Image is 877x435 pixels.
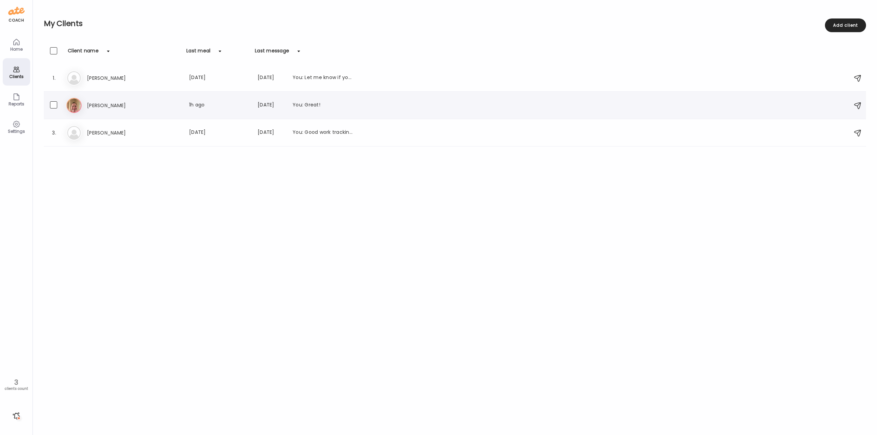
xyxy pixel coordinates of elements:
[4,74,29,79] div: Clients
[825,18,866,32] div: Add client
[258,74,284,82] div: [DATE]
[68,47,99,58] div: Client name
[87,129,147,137] h3: [PERSON_NAME]
[189,101,249,110] div: 1h ago
[293,74,353,82] div: You: Let me know if you’ve noticed a trend change since tracking again this week 🙂🙏
[87,74,147,82] h3: [PERSON_NAME]
[50,74,58,82] div: 1.
[293,101,353,110] div: You: Great!
[8,5,25,16] img: ate
[9,17,24,23] div: coach
[4,129,29,133] div: Settings
[87,101,147,110] h3: [PERSON_NAME]
[189,129,249,137] div: [DATE]
[4,102,29,106] div: Reports
[2,386,30,391] div: clients count
[186,47,210,58] div: Last meal
[258,129,284,137] div: [DATE]
[2,378,30,386] div: 3
[44,18,866,29] h2: My Clients
[255,47,289,58] div: Last message
[258,101,284,110] div: [DATE]
[4,47,29,51] div: Home
[189,74,249,82] div: [DATE]
[50,129,58,137] div: 3.
[293,129,353,137] div: You: Good work tracking your weight, [PERSON_NAME]! See how it goes connecting your sleep data al...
